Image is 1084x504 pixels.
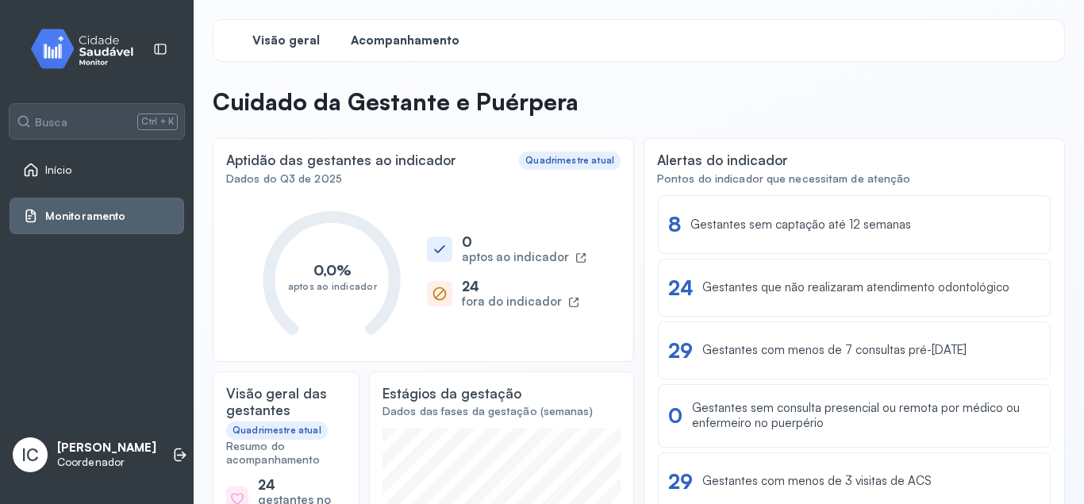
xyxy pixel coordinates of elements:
div: 29 [668,338,693,363]
a: Início [23,162,171,178]
div: 24 [668,275,693,300]
p: Cuidado da Gestante e Puérpera [213,87,579,116]
div: 0 [668,403,682,428]
div: Gestantes com menos de 3 visitas de ACS [702,474,932,489]
span: Início [45,164,72,177]
div: Dados do Q3 de 2025 [226,172,621,186]
span: Ctrl + K [137,113,178,129]
p: [PERSON_NAME] [57,441,156,456]
div: Estágios da gestação [382,385,521,402]
div: 24 [462,278,579,294]
text: 0,0% [313,261,352,279]
div: Aptidão das gestantes ao indicador [226,152,456,168]
span: Visão geral [252,33,320,48]
div: Pontos do indicador que necessitam de atenção [657,172,1051,186]
div: 0 [462,233,586,250]
div: Gestantes que não realizaram atendimento odontológico [702,280,1009,295]
img: monitor.svg [17,25,160,72]
text: aptos ao indicador [288,280,378,292]
div: Dados das fases da gestação (semanas) [382,405,621,418]
span: Busca [35,115,67,129]
div: Resumo do acompanhamento [226,440,346,467]
div: 29 [668,469,693,494]
div: Quadrimestre atual [525,155,614,166]
div: Quadrimestre atual [233,425,321,436]
span: Monitoramento [45,210,125,223]
span: Acompanhamento [351,33,459,48]
div: Visão geral das gestantes [226,385,346,419]
span: IC [21,444,39,465]
div: Gestantes com menos de 7 consultas pré-[DATE] [702,343,967,358]
div: 8 [668,212,681,237]
div: 24 [258,476,346,493]
div: Gestantes sem captação até 12 semanas [690,217,911,233]
div: fora do indicador [462,294,562,310]
a: Monitoramento [23,208,171,224]
p: Coordenador [57,456,156,469]
div: aptos ao indicador [462,250,569,265]
div: Gestantes sem consulta presencial ou remota por médico ou enfermeiro no puerpério [692,401,1040,431]
div: Alertas do indicador [657,152,788,168]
